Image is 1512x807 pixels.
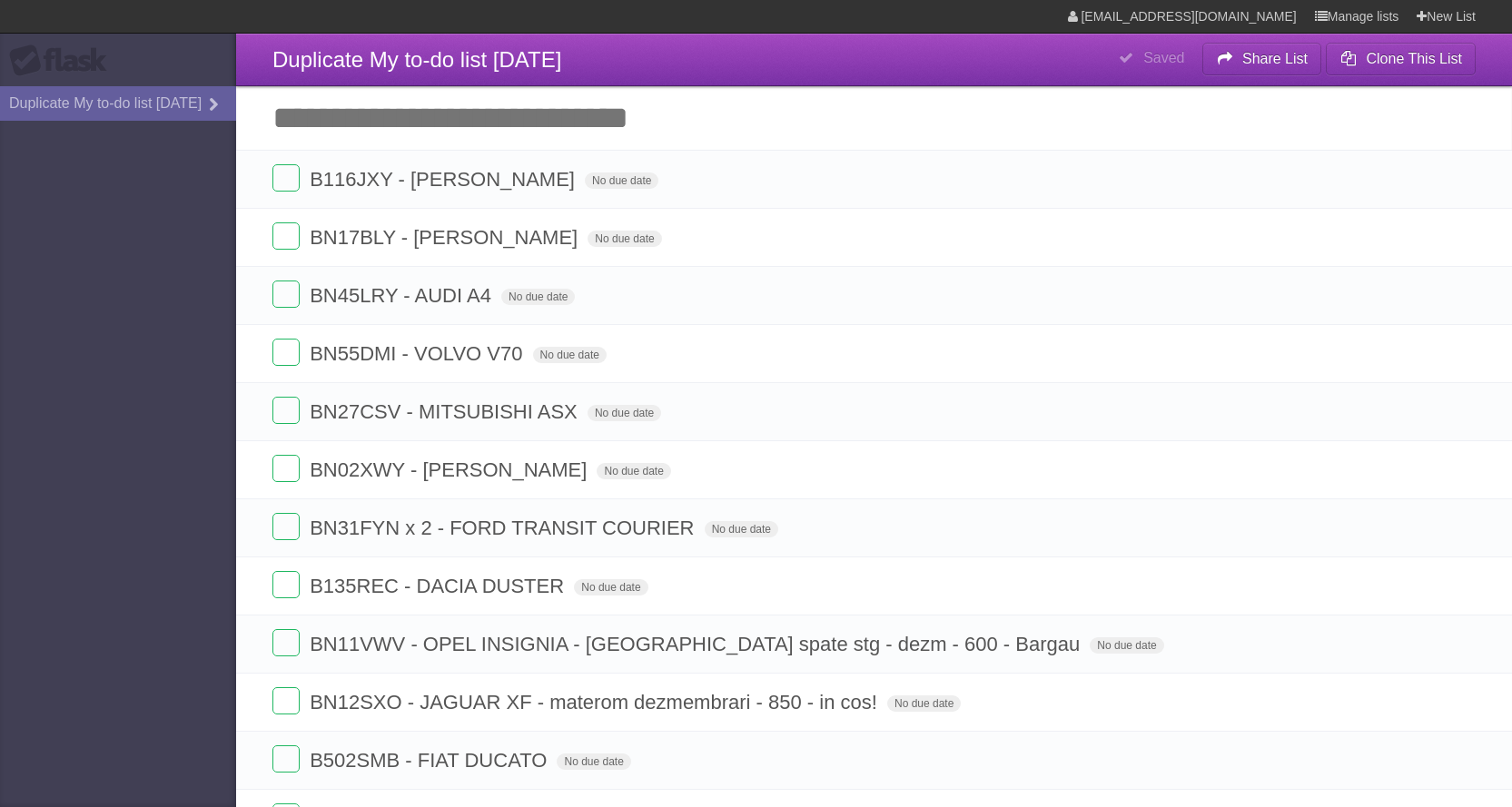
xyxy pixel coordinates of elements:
div: Flask [9,44,118,77]
span: B502SMB - FIAT DUCATO [310,749,551,772]
span: BN31FYN x 2 - FORD TRANSIT COURIER [310,517,698,539]
button: Share List [1202,43,1322,75]
span: B116JXY - [PERSON_NAME] [310,168,579,191]
span: BN45LRY - AUDI A4 [310,284,496,307]
b: Saved [1143,50,1184,65]
b: Clone This List [1366,51,1462,66]
label: Done [272,687,300,714]
span: No due date [887,695,961,712]
label: Done [272,571,300,598]
span: BN11VWV - OPEL INSIGNIA - [GEOGRAPHIC_DATA] spate stg - dezm - 600 - Bargau [310,633,1084,655]
span: No due date [585,172,658,189]
span: BN27CSV - MITSUBISHI ASX [310,400,582,423]
button: Clone This List [1326,43,1476,75]
label: Done [272,164,300,192]
label: Done [272,629,300,656]
label: Done [272,513,300,540]
span: No due date [597,463,670,479]
span: BN17BLY - [PERSON_NAME] [310,226,582,249]
span: BN02XWY - [PERSON_NAME] [310,458,591,481]
label: Done [272,222,300,250]
span: BN12SXO - JAGUAR XF - materom dezmembrari - 850 - in cos! [310,691,882,714]
span: No due date [533,347,607,363]
label: Done [272,745,300,773]
span: No due date [1090,637,1163,654]
span: No due date [501,289,575,305]
span: No due date [574,579,647,595]
label: Done [272,455,300,482]
label: Done [272,280,300,308]
span: No due date [705,521,778,537]
span: Duplicate My to-do list [DATE] [272,47,561,72]
label: Done [272,397,300,424]
b: Share List [1242,51,1308,66]
span: No due date [588,405,661,421]
span: No due date [557,753,630,770]
span: BN55DMI - VOLVO V70 [310,342,527,365]
span: B135REC - DACIA DUSTER [310,575,568,597]
label: Done [272,339,300,366]
span: No due date [588,231,661,247]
